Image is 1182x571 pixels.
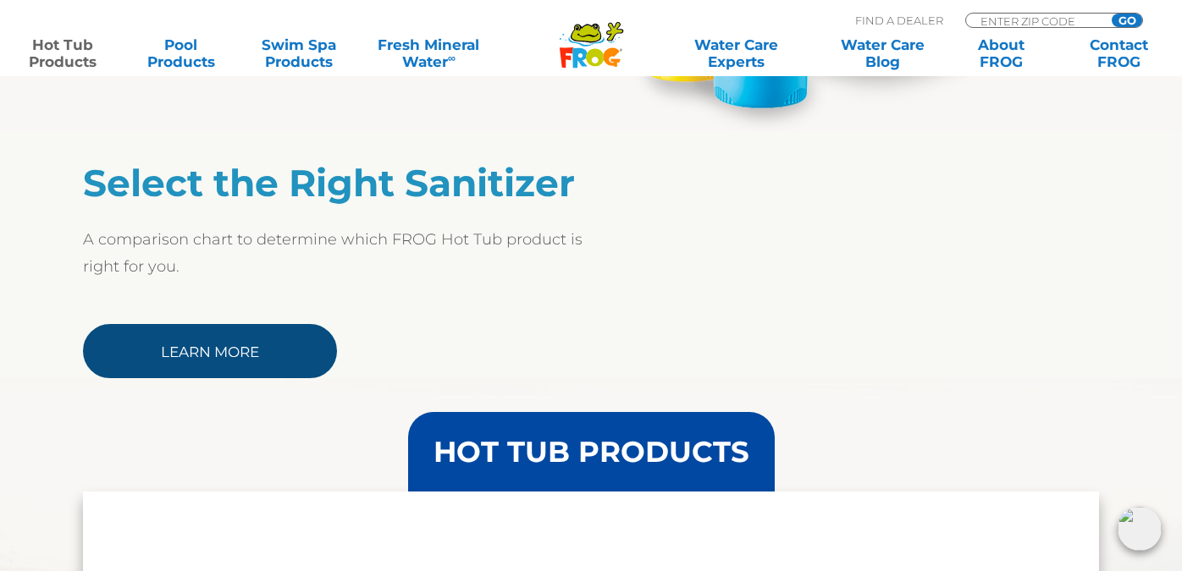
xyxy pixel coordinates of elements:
a: Hot TubProducts [17,36,108,70]
h2: Select the Right Sanitizer [83,161,591,205]
a: Water CareBlog [837,36,929,70]
a: ContactFROG [1074,36,1165,70]
a: AboutFROG [955,36,1047,70]
input: GO [1112,14,1142,27]
sup: ∞ [448,52,456,64]
img: openIcon [1118,507,1162,551]
h3: HOT TUB PRODUCTS [434,437,749,466]
a: Water CareExperts [661,36,810,70]
p: A comparison chart to determine which FROG Hot Tub product is right for you. [83,226,591,280]
a: PoolProducts [135,36,226,70]
input: Zip Code Form [979,14,1093,28]
a: Learn More [83,324,337,378]
a: Swim SpaProducts [253,36,345,70]
a: Fresh MineralWater∞ [371,36,486,70]
p: Find A Dealer [855,13,943,28]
